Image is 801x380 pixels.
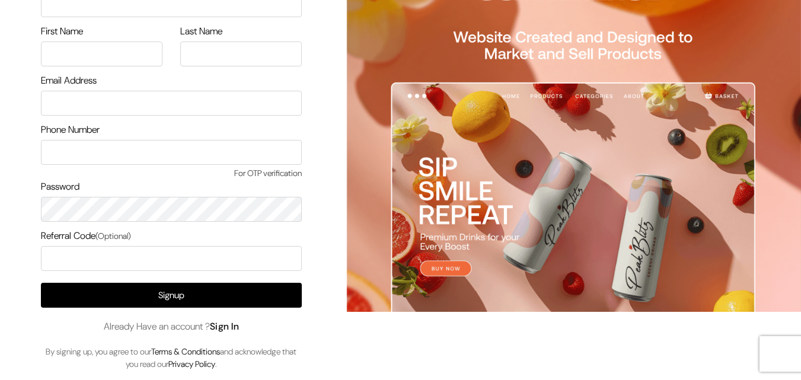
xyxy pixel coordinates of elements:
[168,359,215,369] a: Privacy Policy
[41,167,302,180] span: For OTP verification
[41,180,79,194] label: Password
[151,346,220,357] a: Terms & Conditions
[210,320,240,333] a: Sign In
[41,123,100,137] label: Phone Number
[180,24,222,39] label: Last Name
[95,231,131,241] span: (Optional)
[41,283,302,308] button: Signup
[104,320,240,334] span: Already Have an account ?
[41,24,83,39] label: First Name
[41,74,97,88] label: Email Address
[41,346,302,371] p: By signing up, you agree to our and acknowledge that you read our .
[41,229,131,243] label: Referral Code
